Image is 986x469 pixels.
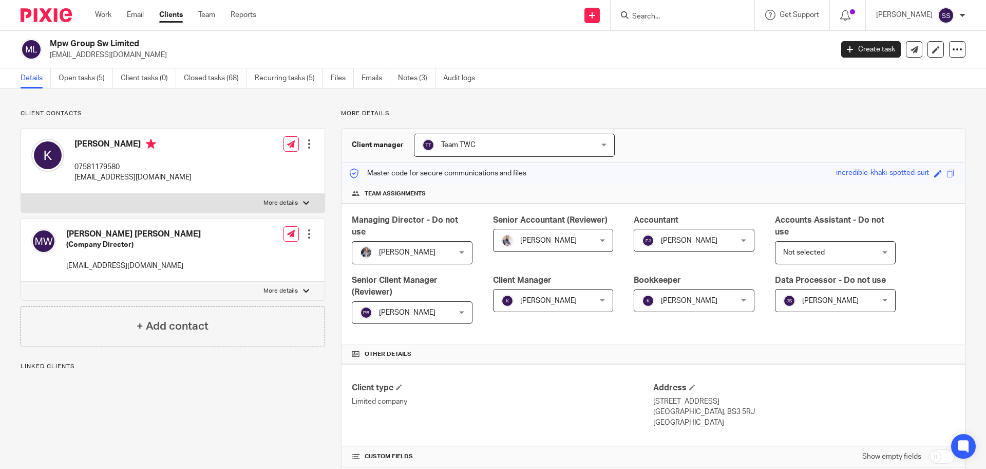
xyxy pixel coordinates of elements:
span: [PERSON_NAME] [379,309,435,316]
img: Pixie [21,8,72,22]
h4: [PERSON_NAME] [PERSON_NAME] [66,229,201,240]
a: Reports [231,10,256,20]
h4: Client type [352,383,653,393]
h4: Address [653,383,955,393]
span: Senior Client Manager (Reviewer) [352,276,438,296]
img: Pixie%2002.jpg [501,234,514,247]
input: Search [631,12,724,22]
p: More details [263,287,298,295]
p: [PERSON_NAME] [876,10,933,20]
span: Client Manager [493,276,552,284]
img: svg%3E [31,139,64,172]
span: Data Processor - Do not use [775,276,886,284]
a: Team [198,10,215,20]
a: Client tasks (0) [121,68,176,88]
img: svg%3E [501,295,514,307]
a: Files [331,68,354,88]
p: [EMAIL_ADDRESS][DOMAIN_NAME] [66,261,201,271]
h4: [PERSON_NAME] [74,139,192,152]
img: -%20%20-%20studio@ingrained.co.uk%20for%20%20-20220223%20at%20101413%20-%201W1A2026.jpg [360,246,372,259]
img: svg%3E [783,295,795,307]
p: Master code for secure communications and files [349,168,526,178]
span: [PERSON_NAME] [661,237,717,244]
p: [EMAIL_ADDRESS][DOMAIN_NAME] [74,172,192,183]
img: svg%3E [642,295,654,307]
p: Client contacts [21,110,325,118]
span: [PERSON_NAME] [520,237,577,244]
a: Notes (3) [398,68,435,88]
span: Other details [365,350,411,358]
span: Bookkeeper [634,276,681,284]
img: svg%3E [422,139,434,151]
span: Team TWC [441,141,476,149]
p: Limited company [352,396,653,407]
img: svg%3E [360,306,372,319]
h4: CUSTOM FIELDS [352,453,653,461]
img: svg%3E [21,39,42,60]
p: [EMAIL_ADDRESS][DOMAIN_NAME] [50,50,826,60]
div: incredible-khaki-spotted-suit [836,168,929,179]
span: Accountant [634,216,678,224]
span: Senior Accountant (Reviewer) [493,216,608,224]
a: Closed tasks (68) [184,68,247,88]
h3: Client manager [352,140,404,150]
label: Show empty fields [862,452,921,462]
a: Clients [159,10,183,20]
span: Get Support [780,11,819,19]
a: Open tasks (5) [59,68,113,88]
span: Managing Director - Do not use [352,216,458,236]
a: Create task [841,41,901,58]
a: Email [127,10,144,20]
span: Team assignments [365,190,426,198]
a: Audit logs [443,68,483,88]
h2: Mpw Group Sw Limited [50,39,671,49]
a: Details [21,68,51,88]
img: svg%3E [31,229,56,254]
i: Primary [146,139,156,149]
img: svg%3E [642,234,654,247]
span: Not selected [783,249,825,256]
p: [STREET_ADDRESS] [653,396,955,407]
p: More details [341,110,965,118]
h4: + Add contact [137,318,208,334]
p: More details [263,199,298,207]
span: [PERSON_NAME] [802,297,859,304]
span: Accounts Assistant - Do not use [775,216,884,236]
a: Recurring tasks (5) [255,68,323,88]
img: svg%3E [938,7,954,24]
span: [PERSON_NAME] [379,249,435,256]
p: [GEOGRAPHIC_DATA], BS3 5RJ [653,407,955,417]
p: [GEOGRAPHIC_DATA] [653,418,955,428]
a: Work [95,10,111,20]
p: Linked clients [21,363,325,371]
p: 07581179580 [74,162,192,172]
span: [PERSON_NAME] [520,297,577,304]
span: [PERSON_NAME] [661,297,717,304]
a: Emails [362,68,390,88]
h5: (Company Director) [66,240,201,250]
